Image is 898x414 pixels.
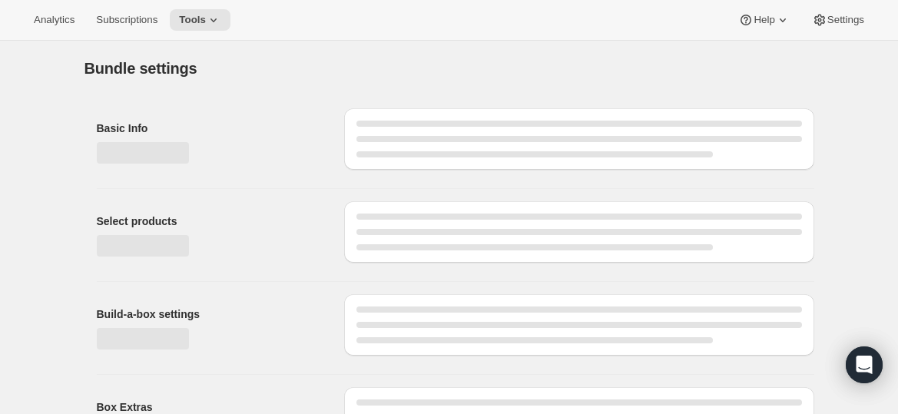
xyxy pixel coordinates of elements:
[96,14,157,26] span: Subscriptions
[170,9,230,31] button: Tools
[25,9,84,31] button: Analytics
[97,214,320,229] h2: Select products
[827,14,864,26] span: Settings
[97,306,320,322] h2: Build-a-box settings
[803,9,873,31] button: Settings
[34,14,75,26] span: Analytics
[84,59,197,78] h1: Bundle settings
[179,14,206,26] span: Tools
[97,121,320,136] h2: Basic Info
[87,9,167,31] button: Subscriptions
[846,346,883,383] div: Open Intercom Messenger
[754,14,774,26] span: Help
[729,9,799,31] button: Help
